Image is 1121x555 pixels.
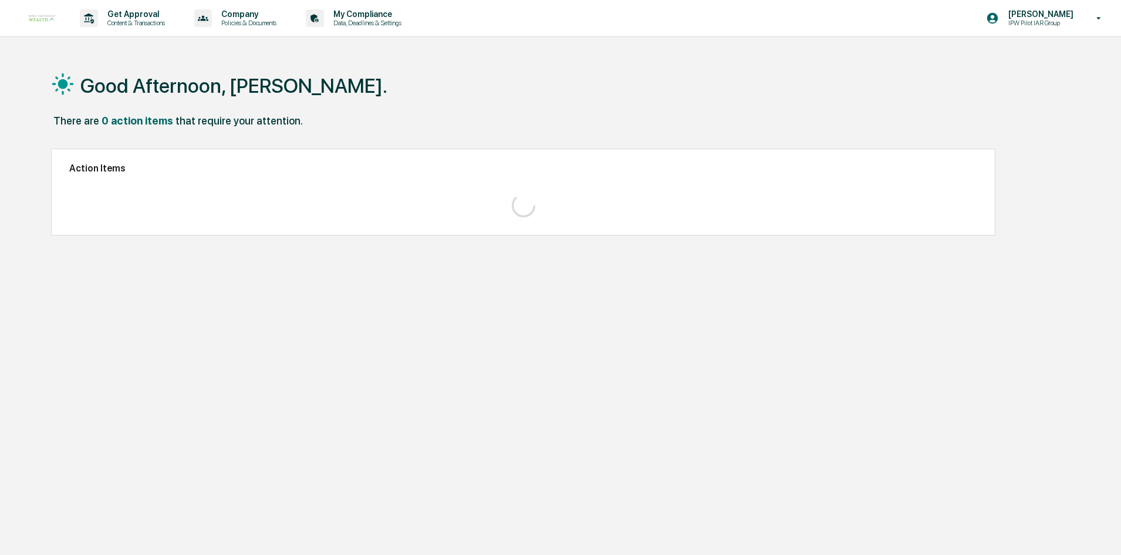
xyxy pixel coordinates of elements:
[212,19,282,27] p: Policies & Documents
[98,19,171,27] p: Content & Transactions
[98,9,171,19] p: Get Approval
[324,19,407,27] p: Data, Deadlines & Settings
[80,74,387,97] h1: Good Afternoon, [PERSON_NAME].
[102,115,173,127] div: 0 action items
[999,9,1079,19] p: [PERSON_NAME]
[999,19,1079,27] p: IPW Pilot IAR Group
[175,115,303,127] div: that require your attention.
[212,9,282,19] p: Company
[28,14,56,22] img: logo
[69,163,977,174] h2: Action Items
[324,9,407,19] p: My Compliance
[53,115,99,127] div: There are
